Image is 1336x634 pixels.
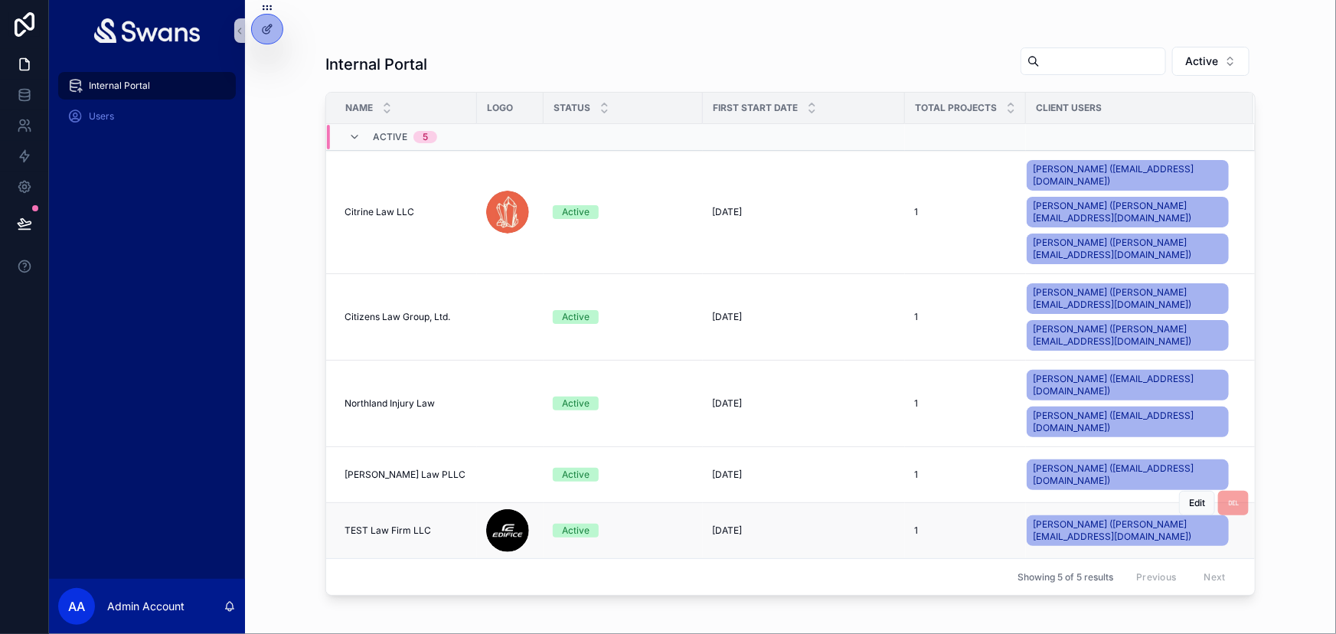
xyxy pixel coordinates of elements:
a: 1 [914,469,1017,481]
span: [PERSON_NAME] ([PERSON_NAME][EMAIL_ADDRESS][DOMAIN_NAME]) [1033,286,1223,311]
span: First Start Date [713,102,798,114]
a: [DATE] [712,469,896,481]
span: Users [89,110,114,123]
a: [PERSON_NAME] Law PLLC [345,469,468,481]
a: [PERSON_NAME] ([PERSON_NAME][EMAIL_ADDRESS][DOMAIN_NAME]) [1027,320,1229,351]
a: Northland Injury Law [345,397,468,410]
a: Active [553,524,694,538]
a: Active [553,310,694,324]
span: [DATE] [712,311,742,323]
span: 1 [914,397,918,410]
button: Edit [1179,491,1215,515]
span: [PERSON_NAME] ([PERSON_NAME][EMAIL_ADDRESS][DOMAIN_NAME]) [1033,518,1223,543]
span: Active [373,131,407,143]
span: Total Projects [915,102,997,114]
a: 1 [914,311,1017,323]
span: [PERSON_NAME] ([EMAIL_ADDRESS][DOMAIN_NAME]) [1033,410,1223,434]
button: Select Button [1172,47,1249,76]
a: [PERSON_NAME] ([PERSON_NAME][EMAIL_ADDRESS][DOMAIN_NAME]) [1027,197,1229,227]
span: [DATE] [712,206,742,218]
p: Admin Account [107,599,185,614]
span: Logo [487,102,513,114]
span: 1 [914,525,918,537]
span: Client Users [1036,102,1102,114]
span: Status [554,102,590,114]
a: Citizens Law Group, Ltd. [345,311,468,323]
span: [DATE] [712,397,742,410]
span: Active [1185,54,1218,69]
a: [PERSON_NAME] ([EMAIL_ADDRESS][DOMAIN_NAME]) [1027,456,1235,493]
a: [DATE] [712,206,896,218]
a: [PERSON_NAME] ([EMAIL_ADDRESS][DOMAIN_NAME]) [1027,459,1229,490]
a: [PERSON_NAME] ([EMAIL_ADDRESS][DOMAIN_NAME])[PERSON_NAME] ([EMAIL_ADDRESS][DOMAIN_NAME]) [1027,367,1235,440]
span: [PERSON_NAME] ([EMAIL_ADDRESS][DOMAIN_NAME]) [1033,163,1223,188]
a: [PERSON_NAME] ([PERSON_NAME][EMAIL_ADDRESS][DOMAIN_NAME]) [1027,283,1229,314]
span: Edit [1189,497,1205,509]
a: [PERSON_NAME] ([EMAIL_ADDRESS][DOMAIN_NAME])[PERSON_NAME] ([PERSON_NAME][EMAIL_ADDRESS][DOMAIN_NA... [1027,157,1235,267]
a: Active [553,397,694,410]
a: 1 [914,206,1017,218]
a: [PERSON_NAME] ([EMAIL_ADDRESS][DOMAIN_NAME]) [1027,160,1229,191]
a: [DATE] [712,397,896,410]
span: Northland Injury Law [345,397,435,410]
span: TEST Law Firm LLC [345,525,431,537]
div: Active [562,397,590,410]
span: [PERSON_NAME] Law PLLC [345,469,465,481]
span: AA [68,597,85,616]
div: Active [562,205,590,219]
span: 1 [914,469,918,481]
a: Internal Portal [58,72,236,100]
span: [PERSON_NAME] ([EMAIL_ADDRESS][DOMAIN_NAME]) [1033,373,1223,397]
div: Active [562,524,590,538]
div: scrollable content [49,61,245,150]
a: [PERSON_NAME] ([PERSON_NAME][EMAIL_ADDRESS][DOMAIN_NAME]) [1027,515,1229,546]
span: [PERSON_NAME] ([PERSON_NAME][EMAIL_ADDRESS][DOMAIN_NAME]) [1033,200,1223,224]
img: App logo [94,18,201,43]
a: [PERSON_NAME] ([PERSON_NAME][EMAIL_ADDRESS][DOMAIN_NAME]) [1027,512,1235,549]
a: Active [553,205,694,219]
span: [PERSON_NAME] ([PERSON_NAME][EMAIL_ADDRESS][DOMAIN_NAME]) [1033,323,1223,348]
h1: Internal Portal [325,54,427,75]
a: Citrine Law LLC [345,206,468,218]
a: [PERSON_NAME] ([PERSON_NAME][EMAIL_ADDRESS][DOMAIN_NAME])[PERSON_NAME] ([PERSON_NAME][EMAIL_ADDRE... [1027,280,1235,354]
span: [DATE] [712,525,742,537]
span: Citrine Law LLC [345,206,414,218]
a: [PERSON_NAME] ([EMAIL_ADDRESS][DOMAIN_NAME]) [1027,407,1229,437]
span: [PERSON_NAME] ([EMAIL_ADDRESS][DOMAIN_NAME]) [1033,462,1223,487]
span: Citizens Law Group, Ltd. [345,311,450,323]
a: Active [553,468,694,482]
a: TEST Law Firm LLC [345,525,468,537]
span: [PERSON_NAME] ([PERSON_NAME][EMAIL_ADDRESS][DOMAIN_NAME]) [1033,237,1223,261]
div: Active [562,310,590,324]
a: 1 [914,525,1017,537]
a: [PERSON_NAME] ([PERSON_NAME][EMAIL_ADDRESS][DOMAIN_NAME]) [1027,234,1229,264]
a: Users [58,103,236,130]
a: 1 [914,397,1017,410]
span: Internal Portal [89,80,150,92]
span: 1 [914,206,918,218]
span: Name [345,102,373,114]
span: 1 [914,311,918,323]
a: [DATE] [712,311,896,323]
a: [PERSON_NAME] ([EMAIL_ADDRESS][DOMAIN_NAME]) [1027,370,1229,400]
div: Active [562,468,590,482]
span: [DATE] [712,469,742,481]
div: 5 [423,131,428,143]
a: [DATE] [712,525,896,537]
span: Showing 5 of 5 results [1018,571,1113,583]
